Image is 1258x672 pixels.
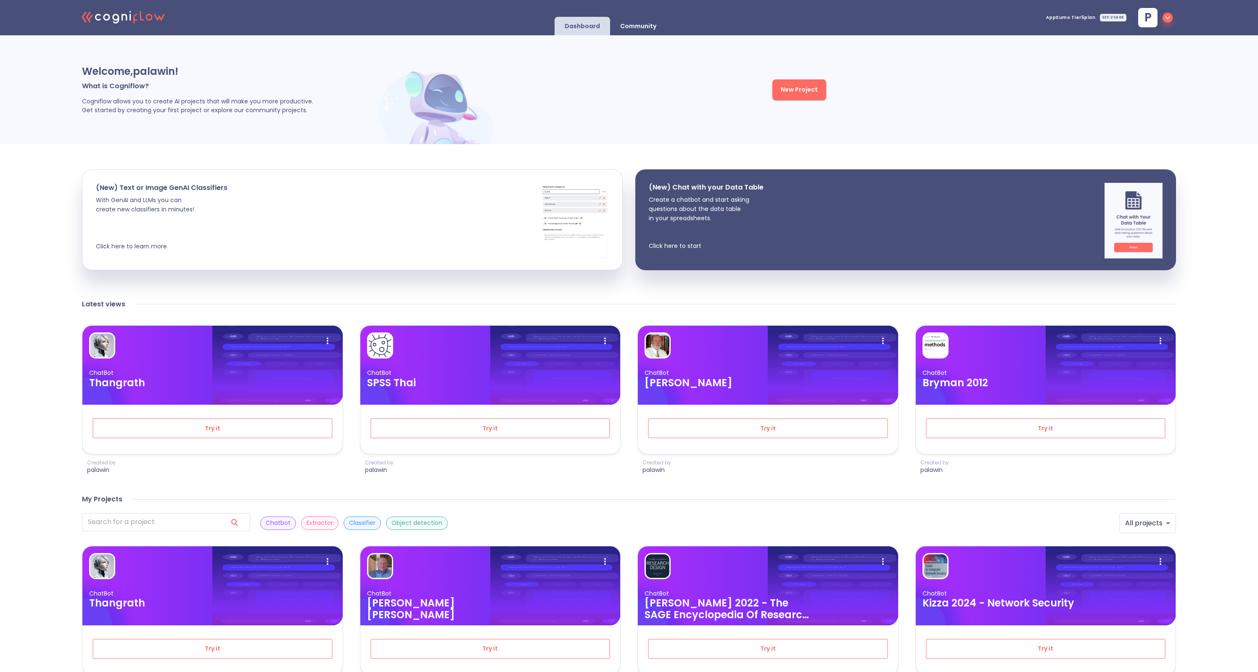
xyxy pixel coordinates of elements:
[96,195,227,251] p: With GenAI and LLMs you can create new classifiers in minutes! Click here to learn more
[565,22,600,30] p: Dashboard
[368,554,392,578] img: card avatar
[376,64,498,144] img: header robot
[385,423,596,434] span: Try it
[920,459,949,466] p: Created by
[649,195,764,250] p: Create a chatbot and start asking questions about the data table in your spreadsheets. Click here...
[87,459,116,466] p: Created by
[922,590,1169,598] p: ChatBot
[642,466,671,474] p: palawin
[89,377,257,389] h3: Thangrath
[645,369,891,377] p: ChatBot
[924,554,947,578] img: card avatar
[370,639,610,659] button: Try it
[662,423,874,434] span: Try it
[620,22,656,30] p: Community
[926,418,1166,438] button: Try it
[940,423,1152,434] span: Try it
[922,369,1169,377] p: ChatBot
[924,334,947,357] img: card avatar
[662,643,874,654] span: Try it
[82,300,125,308] h4: Latest views
[940,643,1152,654] span: Try it
[82,65,376,78] p: Welcome, palawin !
[638,353,694,459] img: card ellipse
[87,466,116,474] p: palawin
[385,643,596,654] span: Try it
[772,79,826,100] button: New Project
[648,639,888,659] button: Try it
[368,334,392,357] img: card avatar
[349,519,375,527] p: Classifier
[96,183,227,192] p: (New) Text or Image GenAI Classifiers
[360,353,417,459] img: card ellipse
[781,84,818,95] span: New Project
[82,495,122,503] h4: My Projects
[642,459,671,466] p: Created by
[82,97,376,115] p: Cogniflow allows you to create AI projects that will make you more productive. Get started by cre...
[1100,14,1126,21] div: SEE USAGE
[107,643,318,654] span: Try it
[646,554,669,578] img: card avatar
[1144,12,1152,24] span: p
[645,590,891,598] p: ChatBot
[646,334,669,357] img: card avatar
[1046,16,1095,20] span: AppSumo Tier5 plan
[367,597,535,621] h3: Joseph F. Hair, Jr.
[365,459,394,466] p: Created by
[649,183,764,192] p: (New) Chat with your Data Table
[107,423,318,434] span: Try it
[367,590,614,598] p: ChatBot
[1119,513,1176,533] div: All projects
[89,597,257,609] h3: Thangrath
[307,519,333,527] p: Extractor
[367,377,535,389] h3: SPSS Thai
[92,639,333,659] button: Try it
[367,369,614,377] p: ChatBot
[922,597,1091,609] h3: Kizza 2024 - Network Security
[916,353,972,459] img: card ellipse
[922,377,1091,389] h3: Bryman 2012
[82,82,376,90] p: What is Cogniflow?
[920,466,949,474] p: palawin
[89,590,336,598] p: ChatBot
[1105,183,1163,258] img: chat img
[92,418,333,438] button: Try it
[370,418,610,438] button: Try it
[82,513,221,531] input: search
[926,639,1166,659] button: Try it
[82,353,139,459] img: card ellipse
[391,519,442,527] p: Object detection
[1131,5,1176,30] button: p
[648,418,888,438] button: Try it
[90,334,114,357] img: card avatar
[541,183,609,259] img: cards stack img
[645,597,813,621] h3: Frey 2022 - The SAGE Encyclopedia Of Research Design
[266,519,291,527] p: Chatbot
[645,377,813,389] h3: Dr. Friel
[365,466,394,474] p: palawin
[89,369,336,377] p: ChatBot
[90,554,114,578] img: card avatar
